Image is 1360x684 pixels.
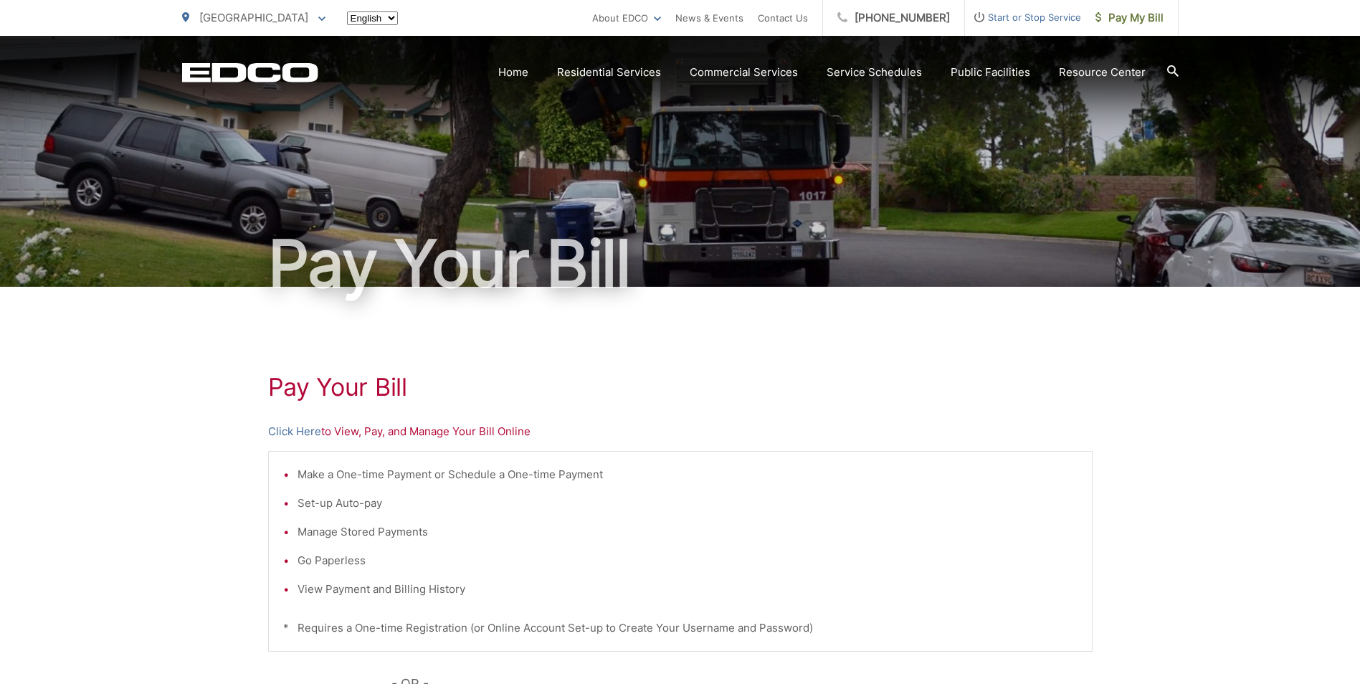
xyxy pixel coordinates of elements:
[951,64,1030,81] a: Public Facilities
[199,11,308,24] span: [GEOGRAPHIC_DATA]
[298,466,1078,483] li: Make a One-time Payment or Schedule a One-time Payment
[268,373,1093,402] h1: Pay Your Bill
[347,11,398,25] select: Select a language
[592,9,661,27] a: About EDCO
[675,9,743,27] a: News & Events
[690,64,798,81] a: Commercial Services
[557,64,661,81] a: Residential Services
[283,619,1078,637] p: * Requires a One-time Registration (or Online Account Set-up to Create Your Username and Password)
[1095,9,1164,27] span: Pay My Bill
[268,423,321,440] a: Click Here
[827,64,922,81] a: Service Schedules
[298,552,1078,569] li: Go Paperless
[758,9,808,27] a: Contact Us
[298,581,1078,598] li: View Payment and Billing History
[498,64,528,81] a: Home
[1059,64,1146,81] a: Resource Center
[298,495,1078,512] li: Set-up Auto-pay
[268,423,1093,440] p: to View, Pay, and Manage Your Bill Online
[182,228,1179,300] h1: Pay Your Bill
[182,62,318,82] a: EDCD logo. Return to the homepage.
[298,523,1078,541] li: Manage Stored Payments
